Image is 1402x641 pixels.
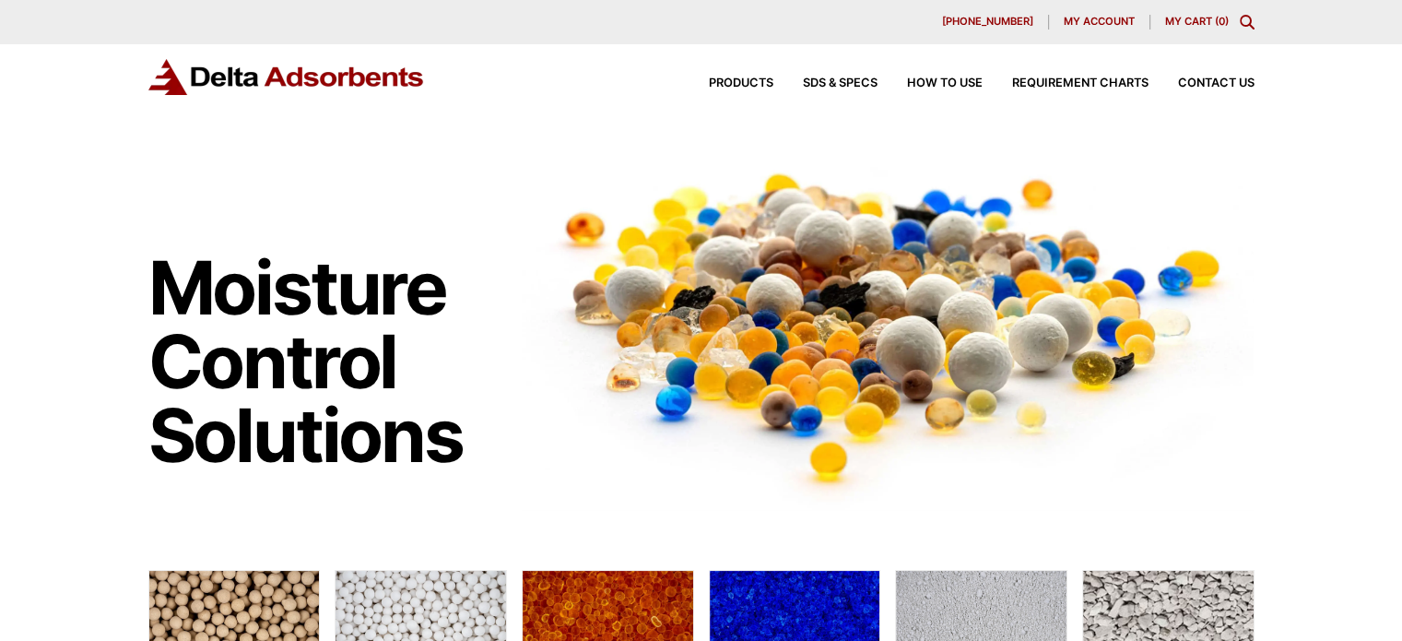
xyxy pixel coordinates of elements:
a: [PHONE_NUMBER] [927,15,1049,30]
span: [PHONE_NUMBER] [942,17,1033,27]
a: My account [1049,15,1150,30]
a: Requirement Charts [983,77,1149,89]
img: Delta Adsorbents [148,59,425,95]
span: Products [709,77,773,89]
span: 0 [1219,15,1225,28]
a: Contact Us [1149,77,1255,89]
span: Requirement Charts [1012,77,1149,89]
a: My Cart (0) [1165,15,1229,28]
img: Image [522,139,1255,511]
h1: Moisture Control Solutions [148,251,504,472]
span: SDS & SPECS [803,77,878,89]
span: My account [1064,17,1135,27]
span: How to Use [907,77,983,89]
a: SDS & SPECS [773,77,878,89]
a: How to Use [878,77,983,89]
div: Toggle Modal Content [1240,15,1255,30]
a: Products [679,77,773,89]
span: Contact Us [1178,77,1255,89]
